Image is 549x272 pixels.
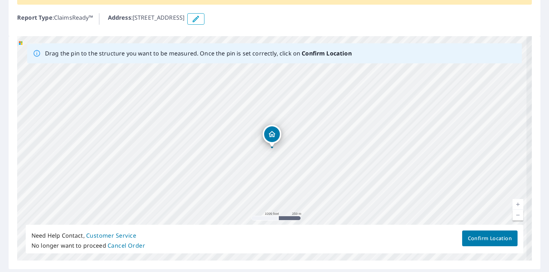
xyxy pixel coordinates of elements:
[108,241,145,251] button: Cancel Order
[462,230,518,246] button: Confirm Location
[45,49,352,58] p: Drag the pin to the structure you want to be measured. Once the pin is set correctly, click on
[17,14,53,21] b: Report Type
[31,241,145,251] p: No longer want to proceed
[302,49,351,57] b: Confirm Location
[513,199,523,210] a: Current Level 15, Zoom In
[468,234,512,243] span: Confirm Location
[108,13,185,25] p: : [STREET_ADDRESS]
[108,14,131,21] b: Address
[31,230,145,241] p: Need Help Contact,
[86,230,136,241] button: Customer Service
[17,13,93,25] p: : ClaimsReady™
[513,210,523,220] a: Current Level 15, Zoom Out
[263,125,281,147] div: Dropped pin, building 1, Residential property, 6013 Highway 584 Liberty, MS 39645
